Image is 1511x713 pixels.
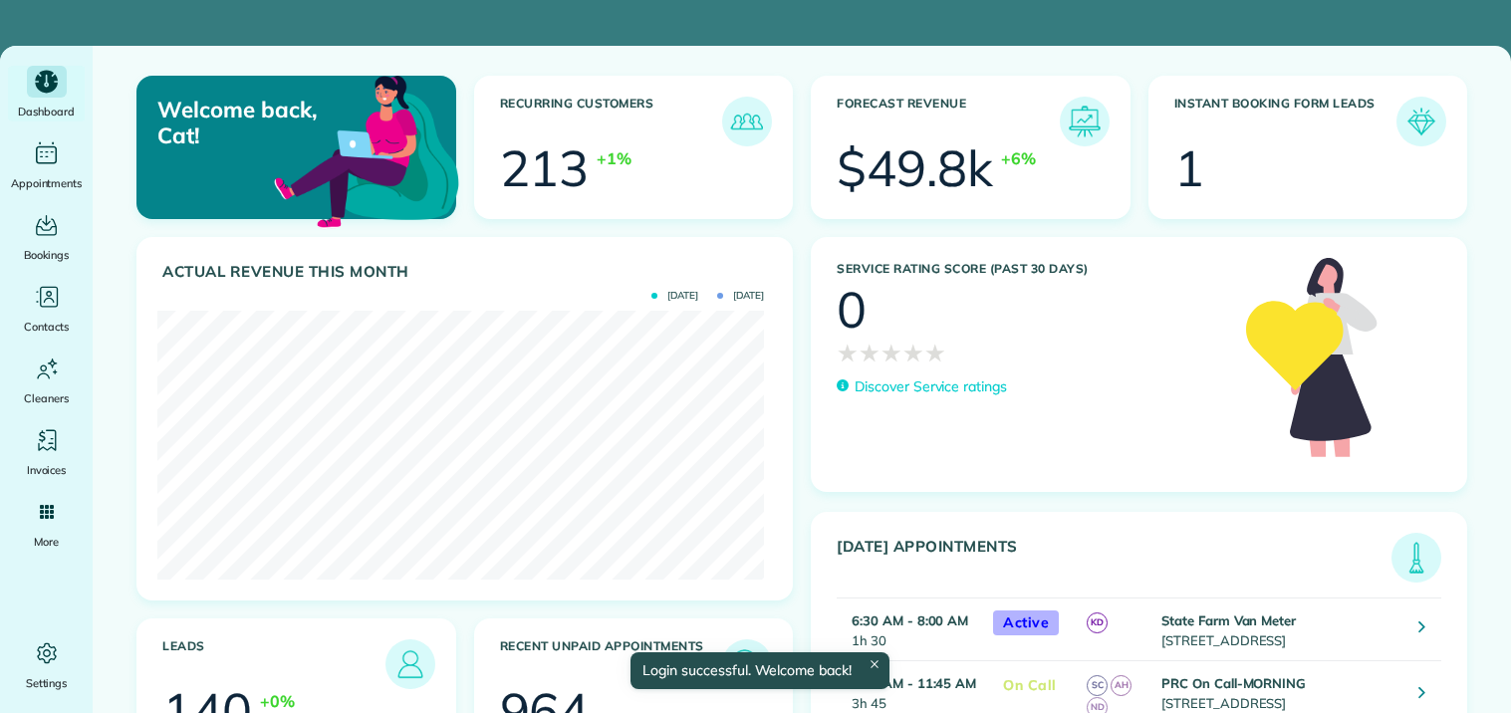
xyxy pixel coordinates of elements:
[837,143,993,193] div: $49.8k
[26,673,68,693] span: Settings
[24,388,69,408] span: Cleaners
[993,610,1059,635] span: Active
[1174,97,1397,146] h3: Instant Booking Form Leads
[902,335,924,370] span: ★
[162,639,385,689] h3: Leads
[837,376,1007,397] a: Discover Service ratings
[837,538,1391,583] h3: [DATE] Appointments
[1396,538,1436,578] img: icon_todays_appointments-901f7ab196bb0bea1936b74009e4eb5ffbc2d2711fa7634e0d609ed5ef32b18b.png
[270,53,463,246] img: dashboard_welcome-42a62b7d889689a78055ac9021e634bf52bae3f8056760290aed330b23ab8690.png
[1065,102,1105,141] img: icon_forecast_revenue-8c13a41c7ed35a8dcfafea3cbb826a0462acb37728057bba2d056411b612bbbe.png
[1161,675,1306,691] strong: PRC On Call-MORNING
[34,532,59,552] span: More
[11,173,83,193] span: Appointments
[859,335,881,370] span: ★
[727,102,767,141] img: icon_recurring_customers-cf858462ba22bcd05b5a5880d41d6543d210077de5bb9ebc9590e49fd87d84ed.png
[837,285,867,335] div: 0
[630,652,889,689] div: Login successful. Welcome back!
[8,281,85,337] a: Contacts
[1156,598,1403,661] td: [STREET_ADDRESS]
[162,263,772,281] h3: Actual Revenue this month
[500,143,590,193] div: 213
[1174,143,1204,193] div: 1
[1401,102,1441,141] img: icon_form_leads-04211a6a04a5b2264e4ee56bc0799ec3eb69b7e499cbb523a139df1d13a81ae0.png
[837,262,1226,276] h3: Service Rating score (past 30 days)
[24,317,69,337] span: Contacts
[1161,612,1296,628] strong: State Farm Van Meter
[27,460,67,480] span: Invoices
[500,97,723,146] h3: Recurring Customers
[837,97,1060,146] h3: Forecast Revenue
[8,209,85,265] a: Bookings
[24,245,70,265] span: Bookings
[500,639,723,689] h3: Recent unpaid appointments
[1001,146,1036,170] div: +6%
[8,353,85,408] a: Cleaners
[717,291,764,301] span: [DATE]
[8,637,85,693] a: Settings
[1111,675,1132,696] span: AH
[390,644,430,684] img: icon_leads-1bed01f49abd5b7fead27621c3d59655bb73ed531f8eeb49469d10e621d6b896.png
[8,424,85,480] a: Invoices
[924,335,946,370] span: ★
[993,673,1067,698] span: On Call
[837,598,983,661] td: 1h 30
[837,335,859,370] span: ★
[852,675,976,691] strong: 8:00 AM - 11:45 AM
[1087,612,1108,633] span: KD
[8,66,85,121] a: Dashboard
[651,291,698,301] span: [DATE]
[260,689,295,713] div: +0%
[597,146,631,170] div: +1%
[8,137,85,193] a: Appointments
[855,376,1007,397] p: Discover Service ratings
[1087,675,1108,696] span: SC
[852,612,968,628] strong: 6:30 AM - 8:00 AM
[727,644,767,684] img: icon_unpaid_appointments-47b8ce3997adf2238b356f14209ab4cced10bd1f174958f3ca8f1d0dd7fffeee.png
[18,102,75,121] span: Dashboard
[881,335,902,370] span: ★
[157,97,352,149] p: Welcome back, Cat!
